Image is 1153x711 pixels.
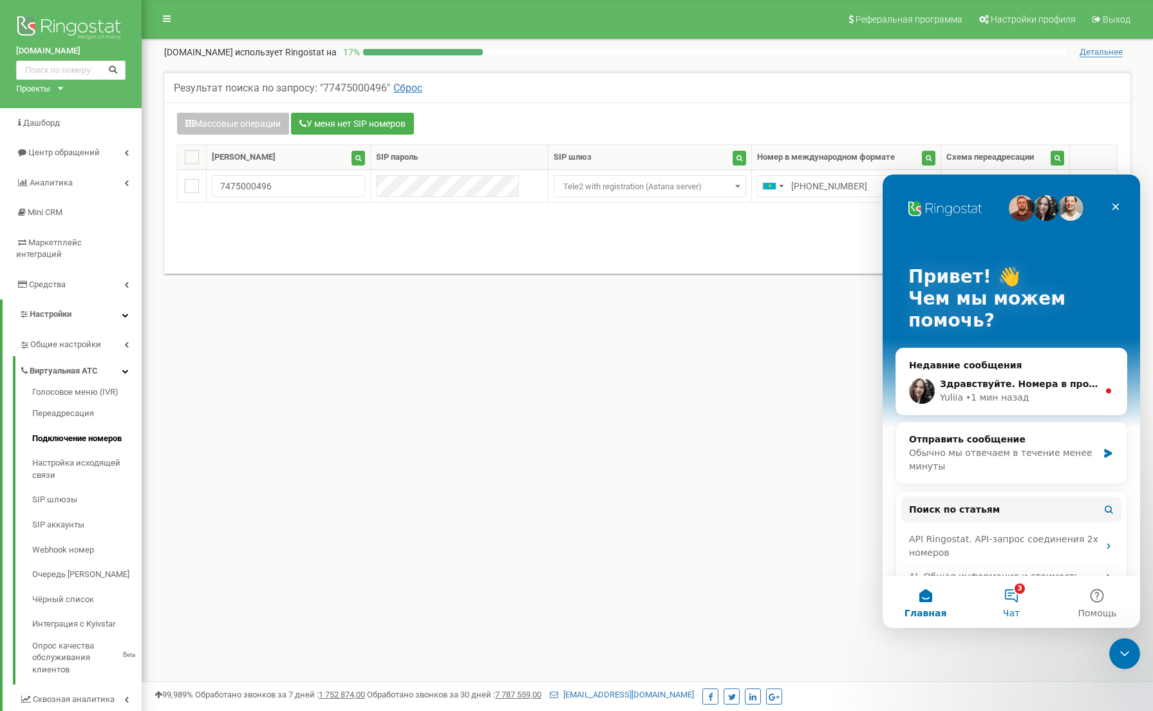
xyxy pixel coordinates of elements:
[32,451,142,488] a: Настройка исходящей связи
[174,82,422,94] h5: Результат поиска по запросу: "77475000496"
[757,175,910,197] input: 8 (771) 000 9998
[16,61,126,80] input: Поиск по номеру
[757,151,895,164] div: Номер в международном формате
[13,247,245,310] div: Отправить сообщениеОбычно мы отвечаем в течение менее минуты
[30,178,73,187] span: Аналитика
[221,21,245,44] div: Закрыть
[172,402,258,453] button: Помощь
[26,328,117,342] span: Поиск по статьям
[32,562,142,587] a: Очередь [PERSON_NAME]
[32,587,142,612] a: Чёрный список
[550,690,694,699] a: [EMAIL_ADDRESS][DOMAIN_NAME]
[86,402,171,453] button: Чат
[16,45,126,57] a: [DOMAIN_NAME]
[164,46,337,59] p: [DOMAIN_NAME]
[32,612,142,637] a: Интеграция с Kyivstar
[26,258,215,272] div: Отправить сообщение
[3,299,142,330] a: Настройки
[26,358,216,385] div: API Ringostat. API-запрос соединения 2х номеров
[19,322,239,348] button: Поиск по статьям
[558,178,742,196] span: Tele2 with registration (Astana server)
[291,113,414,135] button: У меня нет SIP номеров
[28,147,100,157] span: Центр обращений
[195,690,365,699] span: Обработано звонков за 7 дней :
[32,637,142,676] a: Опрос качества обслуживания клиентовBeta
[367,690,541,699] span: Обработано звонков за 30 дней :
[32,401,142,426] a: Переадресация
[19,390,239,414] div: AI. Общая информация и стоимость
[120,434,137,443] span: Чат
[32,538,142,563] a: Webhook номер
[32,488,142,513] a: SIP шлюзы
[1103,14,1130,24] span: Выход
[758,176,787,196] div: Telephone country code
[1109,638,1140,669] iframe: Intercom live chat
[235,47,337,57] span: использует Ringostat на
[57,216,80,230] div: Yuliia
[337,46,363,59] p: 17 %
[28,207,62,217] span: Mini CRM
[195,434,234,443] span: Помощь
[16,238,82,260] span: Маркетплейс интеграций
[16,83,50,95] div: Проекты
[946,151,1034,164] div: Схема переадресации
[177,113,289,135] button: Массовые операции
[554,175,746,197] span: Tele2 with registration (Astana server)
[32,426,142,451] a: Подключение номеров
[554,151,592,164] div: SIP шлюз
[19,685,142,711] a: Сквозная аналитика
[19,353,239,390] div: API Ringostat. API-запрос соединения 2х номеров
[883,175,1140,628] iframe: Intercom live chat
[495,690,541,699] u: 7 787 559,00
[32,513,142,538] a: SIP аккаунты
[30,365,98,377] span: Виртуальная АТС
[856,14,962,24] span: Реферальная программа
[1080,47,1123,57] span: Детальнее
[26,395,216,409] div: AI. Общая информация и стоимость
[23,118,60,128] span: Дашборд
[390,82,422,94] a: Сброс
[32,386,142,402] a: Голосовое меню (IVR)
[22,434,64,443] span: Главная
[991,14,1076,24] span: Настройки профиля
[19,330,142,356] a: Общие настройки
[19,356,142,383] a: Виртуальная АТС
[29,280,66,289] span: Средства
[370,145,548,170] th: SIP пароль
[212,151,276,164] div: [PERSON_NAME]
[83,216,146,230] div: • 1 мин назад
[30,339,101,351] span: Общие настройки
[30,309,71,319] span: Настройки
[155,690,193,699] span: 99,989%
[16,13,126,45] img: Ringostat logo
[319,690,365,699] u: 1 752 874,00
[33,694,115,706] span: Сквозная аналитика
[26,272,215,299] div: Обычно мы отвечаем в течение менее минуты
